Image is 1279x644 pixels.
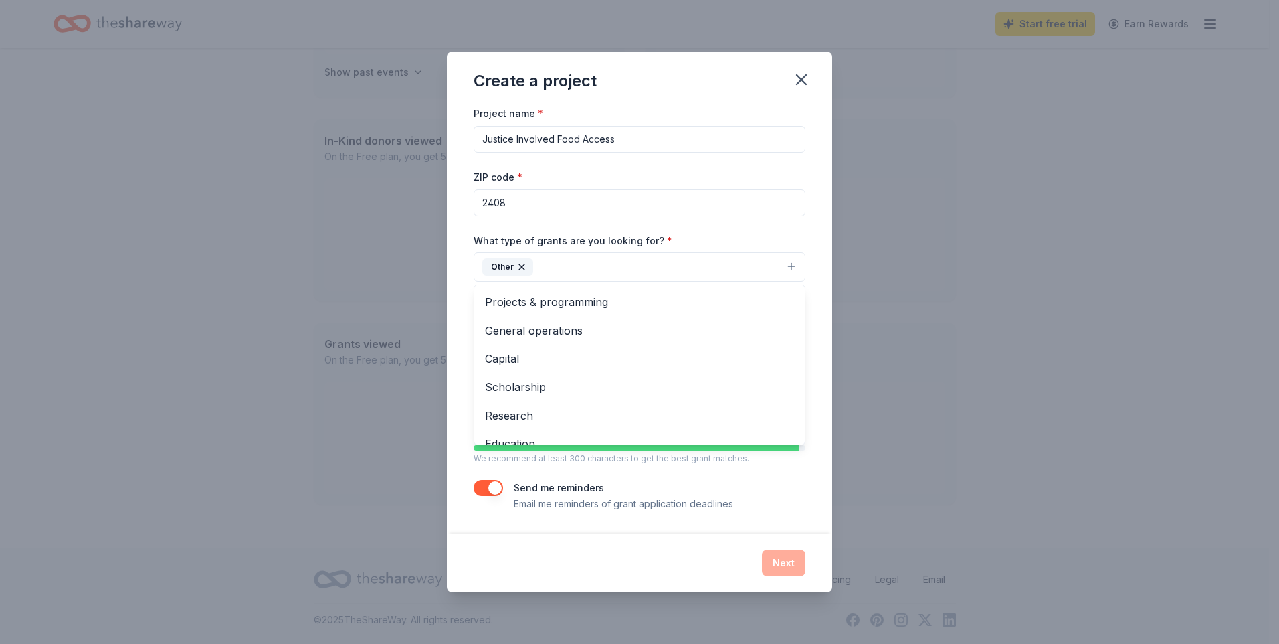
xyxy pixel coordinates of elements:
[485,407,794,424] span: Research
[485,293,794,311] span: Projects & programming
[485,435,794,453] span: Education
[485,378,794,396] span: Scholarship
[485,350,794,368] span: Capital
[485,322,794,339] span: General operations
[474,285,805,445] div: Other
[482,258,533,276] div: Other
[474,252,805,282] button: Other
